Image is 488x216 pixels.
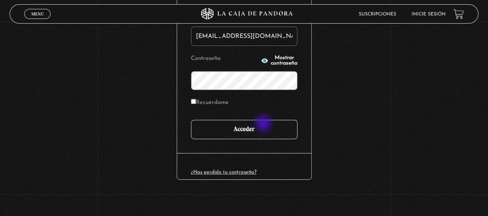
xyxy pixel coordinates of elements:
span: Cerrar [29,18,47,24]
a: ¿Has perdido tu contraseña? [191,170,257,175]
a: Inicie sesión [412,12,446,17]
label: Contraseña [191,53,259,65]
label: Recuérdame [191,97,229,109]
button: Mostrar contraseña [261,55,297,66]
span: Menu [31,12,44,16]
input: Recuérdame [191,99,196,104]
a: View your shopping cart [453,9,464,19]
input: Acceder [191,120,297,139]
a: Suscripciones [359,12,396,17]
span: Mostrar contraseña [271,55,297,66]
